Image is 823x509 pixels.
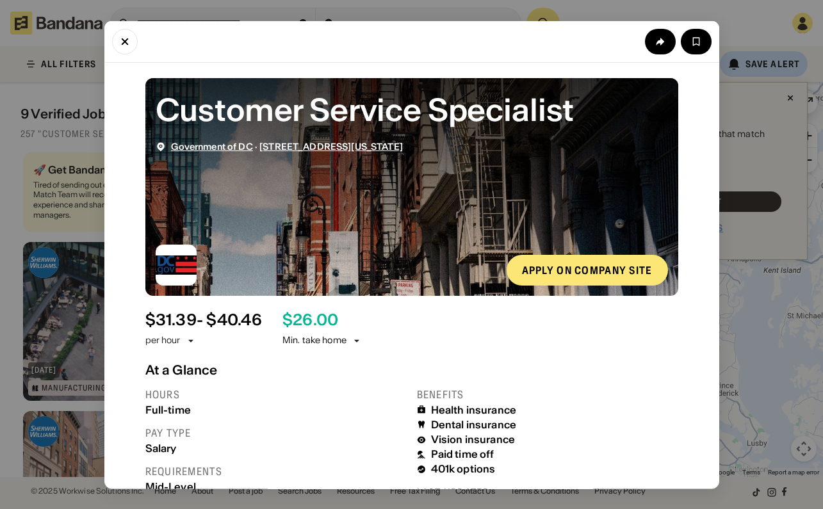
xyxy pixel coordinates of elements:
span: Government of DC [171,140,253,152]
div: Full-time [145,403,407,416]
div: Dental insurance [431,418,517,430]
div: Hours [145,387,407,401]
div: Last updated [417,485,678,499]
div: · [171,141,403,152]
div: Requirements [145,464,407,478]
div: $ 31.39 - $40.46 [145,311,262,329]
span: [STREET_ADDRESS][US_STATE] [259,140,403,152]
div: At a Glance [145,362,678,377]
div: Vision insurance [431,433,516,446]
div: Salary [145,442,407,454]
div: Min. take home [282,334,362,347]
div: $ 26.00 [282,311,338,329]
img: Government of DC logo [156,244,197,285]
div: 401k options [431,463,496,475]
div: Benefits [417,387,678,401]
div: Apply on company site [522,264,653,275]
div: Pay type [145,426,407,439]
div: per hour [145,334,181,347]
div: Paid time off [431,448,494,460]
div: Customer Service Specialist [156,88,668,131]
button: Close [112,28,138,54]
div: Health insurance [431,403,517,416]
div: Mid-Level [145,480,407,492]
